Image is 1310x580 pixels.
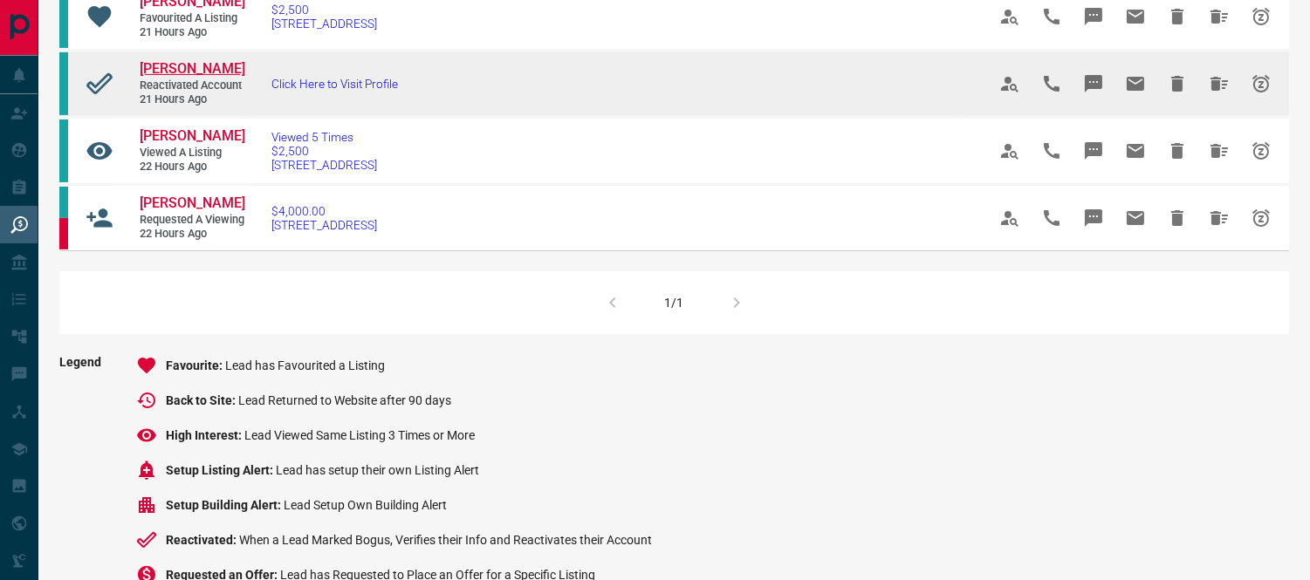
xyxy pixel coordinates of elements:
[1115,130,1156,172] span: Email
[59,52,68,115] div: condos.ca
[140,78,244,93] span: Reactivated Account
[1156,197,1198,239] span: Hide
[239,533,652,547] span: When a Lead Marked Bogus, Verifies their Info and Reactivates their Account
[1073,63,1115,105] span: Message
[238,393,451,407] span: Lead Returned to Website after 90 days
[225,358,385,372] span: Lead has Favourited a Listing
[271,130,377,172] a: Viewed 5 Times$2,500[STREET_ADDRESS]
[140,60,244,78] a: [PERSON_NAME]
[140,146,244,160] span: Viewed a Listing
[276,463,479,477] span: Lead has setup their own Listing Alert
[166,428,244,442] span: High Interest
[59,187,68,218] div: condos.ca
[665,296,684,310] div: 1/1
[140,213,244,228] span: Requested a Viewing
[1031,63,1073,105] span: Call
[140,227,244,242] span: 22 hours ago
[1115,197,1156,239] span: Email
[1240,63,1282,105] span: Snooze
[140,60,245,77] span: [PERSON_NAME]
[271,218,377,232] span: [STREET_ADDRESS]
[140,11,244,26] span: Favourited a Listing
[140,127,244,146] a: [PERSON_NAME]
[166,358,225,372] span: Favourite
[271,158,377,172] span: [STREET_ADDRESS]
[166,498,284,512] span: Setup Building Alert
[989,130,1031,172] span: View Profile
[1073,130,1115,172] span: Message
[166,393,238,407] span: Back to Site
[1031,130,1073,172] span: Call
[989,63,1031,105] span: View Profile
[271,204,377,218] span: $4,000.00
[1198,130,1240,172] span: Hide All from Kate Rusnak
[1198,197,1240,239] span: Hide All from Karan Tatariya
[140,160,244,174] span: 22 hours ago
[271,77,398,91] a: Click Here to Visit Profile
[140,127,245,144] span: [PERSON_NAME]
[271,17,377,31] span: [STREET_ADDRESS]
[271,3,377,17] span: $2,500
[1240,130,1282,172] span: Snooze
[140,92,244,107] span: 21 hours ago
[1073,197,1115,239] span: Message
[140,194,244,213] a: [PERSON_NAME]
[1240,197,1282,239] span: Snooze
[989,197,1031,239] span: View Profile
[140,194,245,211] span: [PERSON_NAME]
[59,119,68,182] div: condos.ca
[271,130,377,144] span: Viewed 5 Times
[244,428,475,442] span: Lead Viewed Same Listing 3 Times or More
[140,25,244,40] span: 21 hours ago
[1031,197,1073,239] span: Call
[271,144,377,158] span: $2,500
[271,3,377,31] a: $2,500[STREET_ADDRESS]
[1115,63,1156,105] span: Email
[59,218,68,249] div: property.ca
[1156,130,1198,172] span: Hide
[166,533,239,547] span: Reactivated
[1198,63,1240,105] span: Hide All from Rj David
[284,498,447,512] span: Lead Setup Own Building Alert
[1156,63,1198,105] span: Hide
[271,204,377,232] a: $4,000.00[STREET_ADDRESS]
[166,463,276,477] span: Setup Listing Alert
